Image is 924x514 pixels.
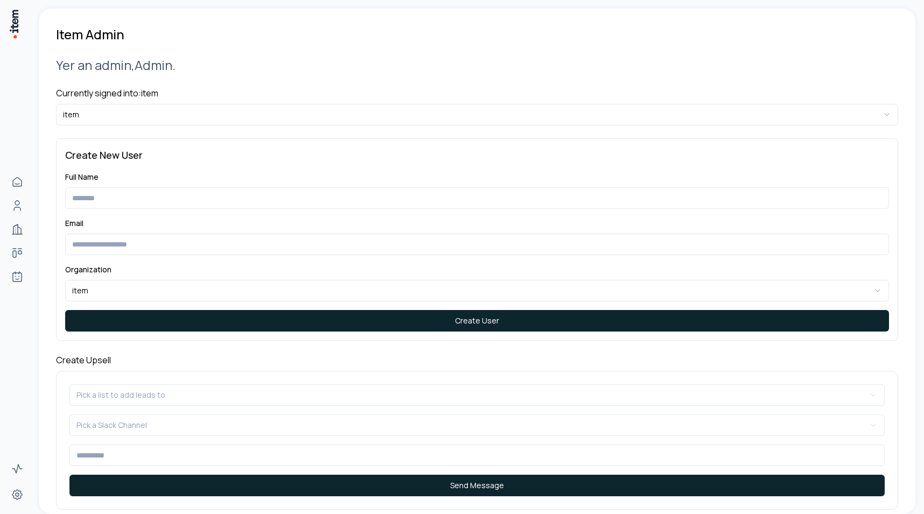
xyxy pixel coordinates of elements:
a: Deals [6,242,28,264]
a: Agents [6,266,28,287]
label: Full Name [65,172,99,182]
h2: Yer an admin, Admin . [56,56,898,74]
label: Email [65,218,83,228]
h3: Create New User [65,147,889,163]
h1: Item Admin [56,26,124,43]
button: Send Message [69,475,885,496]
button: Create User [65,310,889,332]
h4: Currently signed into: item [56,87,898,100]
h4: Create Upsell [56,354,898,367]
a: Home [6,171,28,193]
a: Activity [6,458,28,480]
img: Item Brain Logo [9,9,19,39]
label: Organization [65,264,111,274]
a: Companies [6,219,28,240]
a: People [6,195,28,216]
a: Settings [6,484,28,505]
